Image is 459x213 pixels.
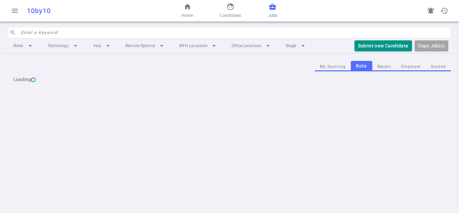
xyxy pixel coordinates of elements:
[31,77,36,82] img: loading...
[372,62,396,71] button: Recent
[426,62,451,71] button: Starred
[27,7,150,15] div: 10by10
[182,12,193,19] span: Home
[226,40,278,52] li: Office Locations
[183,3,192,11] span: home
[427,7,435,15] span: notifications_active
[10,30,16,36] span: search
[42,40,85,52] li: Technology
[220,12,241,19] span: Candidates
[226,3,235,11] span: face
[280,40,312,52] li: Stage
[351,61,372,71] button: Role
[440,7,448,15] span: history
[8,4,22,17] button: Open menu
[11,7,19,15] span: menu
[354,40,412,51] button: Submit new Candidate
[120,40,171,52] li: Remote Options
[268,3,277,11] span: business_center
[220,3,241,19] a: Candidates
[268,12,277,19] span: Jobs
[315,62,351,71] button: My Sourcing
[8,40,40,52] li: Roles
[437,4,451,17] button: Open history
[8,71,451,87] div: Loading
[268,3,277,19] a: Jobs
[396,62,426,71] button: Employer
[174,40,223,52] li: WFH Locations
[88,40,117,52] li: Visa
[182,3,193,19] a: Home
[424,4,437,17] a: Go to see announcements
